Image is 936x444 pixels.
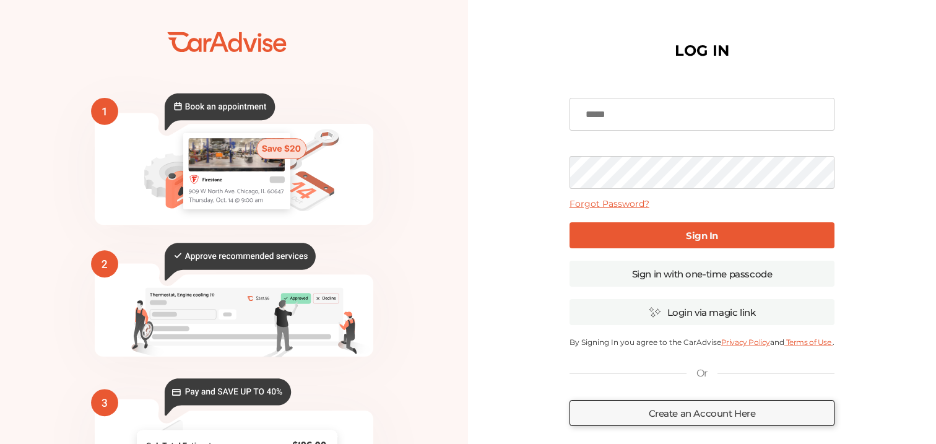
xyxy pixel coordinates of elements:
h1: LOG IN [675,45,729,57]
a: Privacy Policy [721,337,770,347]
a: Terms of Use [784,337,833,347]
p: By Signing In you agree to the CarAdvise and . [570,337,835,347]
a: Sign in with one-time passcode [570,261,835,287]
a: Create an Account Here [570,400,835,426]
a: Sign In [570,222,835,248]
a: Login via magic link [570,299,835,325]
img: magic_icon.32c66aac.svg [649,307,661,318]
p: Or [696,367,708,380]
b: Sign In [686,230,718,242]
a: Forgot Password? [570,198,649,209]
